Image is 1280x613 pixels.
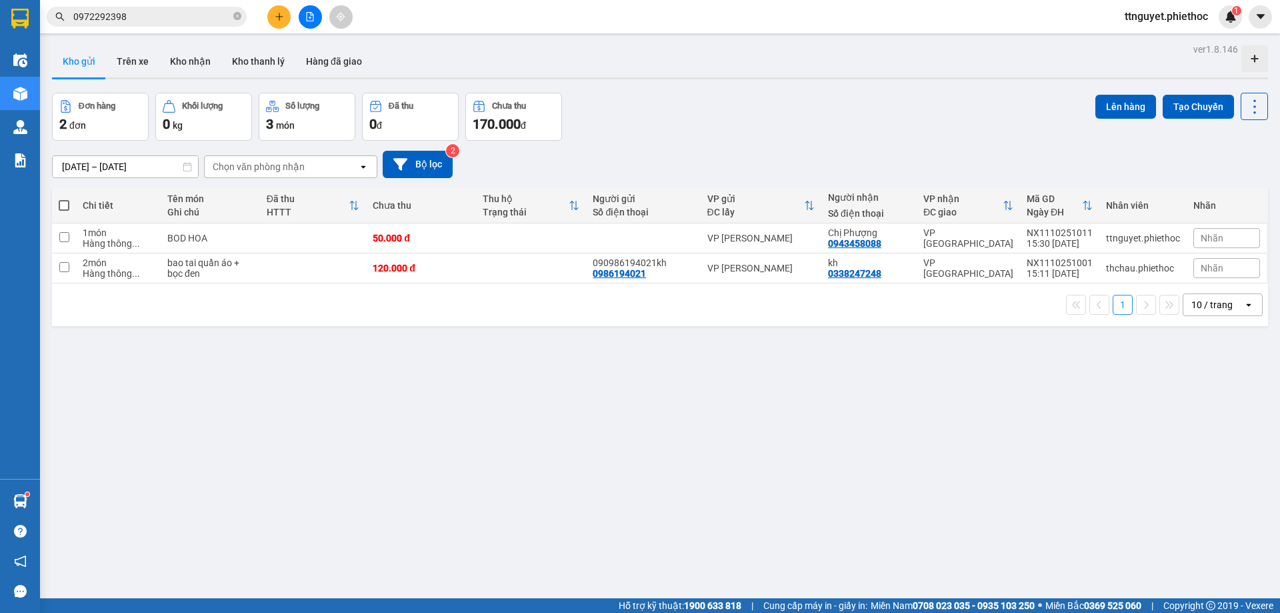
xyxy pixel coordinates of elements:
[763,598,867,613] span: Cung cấp máy in - giấy in:
[923,207,1003,217] div: ĐC giao
[1084,600,1141,611] strong: 0369 525 060
[1201,233,1223,243] span: Nhãn
[1191,298,1233,312] div: 10 / trang
[1038,603,1042,608] span: ⚪️
[14,585,27,598] span: message
[751,598,753,613] span: |
[476,188,586,223] th: Toggle SortBy
[167,193,253,204] div: Tên món
[276,120,295,131] span: món
[358,161,369,172] svg: open
[1106,263,1180,273] div: thchau.phiethoc
[473,116,521,132] span: 170.000
[828,268,881,279] div: 0338247248
[828,238,881,249] div: 0943458088
[221,45,295,77] button: Kho thanh lý
[373,233,469,243] div: 50.000 đ
[446,144,459,157] sup: 2
[923,193,1003,204] div: VP nhận
[707,263,815,273] div: VP [PERSON_NAME]
[79,101,115,111] div: Đơn hàng
[1255,11,1267,23] span: caret-down
[14,525,27,538] span: question-circle
[132,268,140,279] span: ...
[55,12,65,21] span: search
[373,263,469,273] div: 120.000 đ
[828,227,910,238] div: Chị Phượng
[266,116,273,132] span: 3
[14,555,27,568] span: notification
[707,207,804,217] div: ĐC lấy
[1113,295,1133,315] button: 1
[913,600,1035,611] strong: 0708 023 035 - 0935 103 250
[1045,598,1141,613] span: Miền Bắc
[329,5,353,29] button: aim
[299,5,322,29] button: file-add
[52,45,106,77] button: Kho gửi
[1206,601,1215,610] span: copyright
[336,12,345,21] span: aim
[373,200,469,211] div: Chưa thu
[52,93,149,141] button: Đơn hàng2đơn
[1020,188,1099,223] th: Toggle SortBy
[305,12,315,21] span: file-add
[267,207,349,217] div: HTTT
[1243,299,1254,310] svg: open
[521,120,526,131] span: đ
[260,188,367,223] th: Toggle SortBy
[707,193,804,204] div: VP gửi
[1114,8,1219,25] span: ttnguyet.phiethoc
[267,193,349,204] div: Đã thu
[167,233,253,243] div: BOD HOA
[83,227,154,238] div: 1 món
[377,120,382,131] span: đ
[593,268,646,279] div: 0986194021
[1163,95,1234,119] button: Tạo Chuyến
[275,12,284,21] span: plus
[1225,11,1237,23] img: icon-new-feature
[1151,598,1153,613] span: |
[593,207,693,217] div: Số điện thoại
[1027,207,1082,217] div: Ngày ĐH
[11,9,29,29] img: logo-vxr
[465,93,562,141] button: Chưa thu170.000đ
[167,257,253,279] div: bao tai quần áo + bọc đen
[163,116,170,132] span: 0
[701,188,821,223] th: Toggle SortBy
[923,257,1013,279] div: VP [GEOGRAPHIC_DATA]
[1027,268,1093,279] div: 15:11 [DATE]
[13,153,27,167] img: solution-icon
[619,598,741,613] span: Hỗ trợ kỹ thuật:
[1193,200,1260,211] div: Nhãn
[83,238,154,249] div: Hàng thông thường
[1027,257,1093,268] div: NX1110251001
[389,101,413,111] div: Đã thu
[267,5,291,29] button: plus
[233,11,241,23] span: close-circle
[917,188,1020,223] th: Toggle SortBy
[73,9,231,24] input: Tìm tên, số ĐT hoặc mã đơn
[828,208,910,219] div: Số điện thoại
[593,193,693,204] div: Người gửi
[1027,193,1082,204] div: Mã GD
[369,116,377,132] span: 0
[83,200,154,211] div: Chi tiết
[106,45,159,77] button: Trên xe
[1201,263,1223,273] span: Nhãn
[233,12,241,20] span: close-circle
[159,45,221,77] button: Kho nhận
[1027,238,1093,249] div: 15:30 [DATE]
[13,87,27,101] img: warehouse-icon
[593,257,693,268] div: 090986194021kh
[684,600,741,611] strong: 1900 633 818
[13,494,27,508] img: warehouse-icon
[1193,42,1238,57] div: ver 1.8.146
[871,598,1035,613] span: Miền Nam
[492,101,526,111] div: Chưa thu
[1232,6,1241,15] sup: 1
[1249,5,1272,29] button: caret-down
[13,120,27,134] img: warehouse-icon
[1095,95,1156,119] button: Lên hàng
[828,257,910,268] div: kh
[132,238,140,249] span: ...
